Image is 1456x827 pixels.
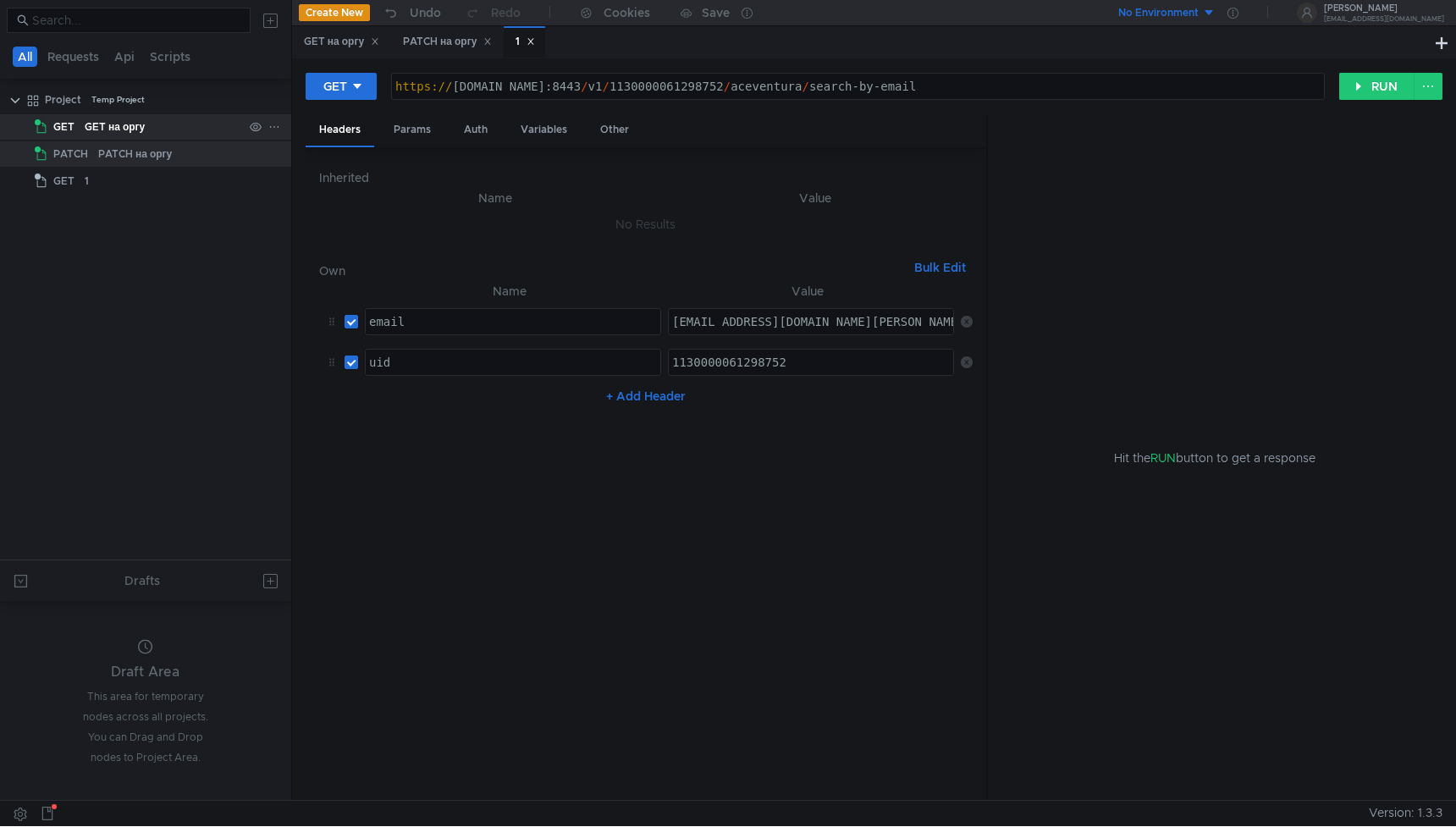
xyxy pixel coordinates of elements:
div: GET на оргу [304,33,379,51]
div: 1 [516,33,535,51]
h6: Inherited [319,168,973,188]
div: Temp Project [91,87,145,113]
nz-embed-empty: No Results [615,217,676,232]
div: Save [702,7,730,19]
span: GET [53,114,74,140]
div: Drafts [124,571,160,591]
div: PATCH на оргу [403,33,492,51]
div: Project [45,87,81,113]
div: Variables [507,114,581,146]
span: PATCH [53,141,88,167]
button: GET [306,73,377,100]
button: RUN [1339,73,1415,100]
div: Headers [306,114,374,147]
th: Name [333,188,659,208]
span: RUN [1150,450,1176,466]
div: Other [587,114,643,146]
th: Name [358,281,661,301]
div: [PERSON_NAME] [1324,4,1444,13]
div: [EMAIL_ADDRESS][DOMAIN_NAME] [1324,16,1444,22]
div: No Environment [1118,5,1199,21]
div: GET на оргу [85,114,145,140]
span: Version: 1.3.3 [1369,801,1442,825]
div: Params [380,114,444,146]
button: Scripts [145,47,196,67]
div: GET [323,77,347,96]
button: Bulk Edit [907,257,973,278]
h6: Own [319,261,907,281]
th: Value [661,281,954,301]
span: GET [53,168,74,194]
div: 1 [85,168,89,194]
div: Undo [410,3,441,23]
span: Hit the button to get a response [1114,449,1315,467]
button: + Add Header [599,386,692,406]
input: Search... [32,11,240,30]
button: Requests [42,47,104,67]
button: Api [109,47,140,67]
th: Value [659,188,973,208]
div: Cookies [604,3,650,23]
div: Redo [491,3,521,23]
div: PATCH на оргу [98,141,172,167]
button: All [13,47,37,67]
div: Auth [450,114,501,146]
button: Create New [299,4,370,21]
